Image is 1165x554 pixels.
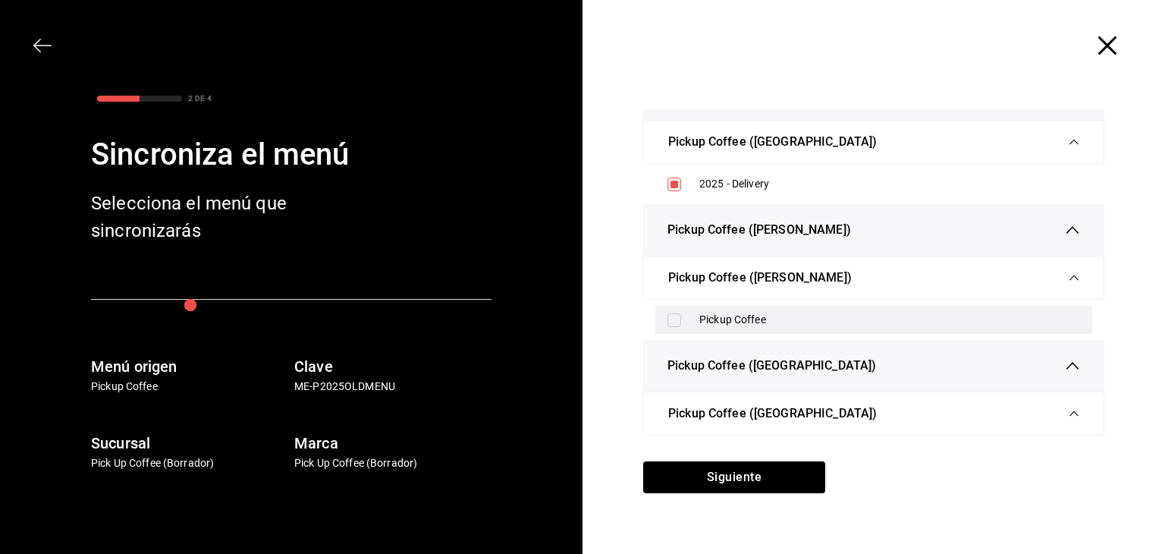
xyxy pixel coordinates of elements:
button: Siguiente [643,461,825,493]
h6: Menú origen [91,354,288,379]
h6: Marca [294,431,491,455]
h6: Sucursal [91,431,288,455]
span: Pickup Coffee ([GEOGRAPHIC_DATA]) [667,357,876,375]
span: Pickup Coffee ([GEOGRAPHIC_DATA]) [668,404,877,423]
span: Pickup Coffee ([PERSON_NAME]) [667,221,851,239]
div: 2 DE 4 [188,93,212,104]
div: 2025 - Delivery [699,176,1080,192]
p: Pick Up Coffee (Borrador) [91,455,288,471]
div: Sincroniza el menú [91,132,491,178]
div: Pickup Coffee [699,312,1080,328]
p: Pick Up Coffee (Borrador) [294,455,491,471]
div: Selecciona el menú que sincronizarás [91,190,334,244]
span: Pickup Coffee ([GEOGRAPHIC_DATA]) [668,133,877,151]
h6: Clave [294,354,491,379]
span: Pickup Coffee ([PERSON_NAME]) [668,269,852,287]
p: ME-P2025OLDMENU [294,379,491,395]
p: Pickup Coffee [91,379,288,395]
